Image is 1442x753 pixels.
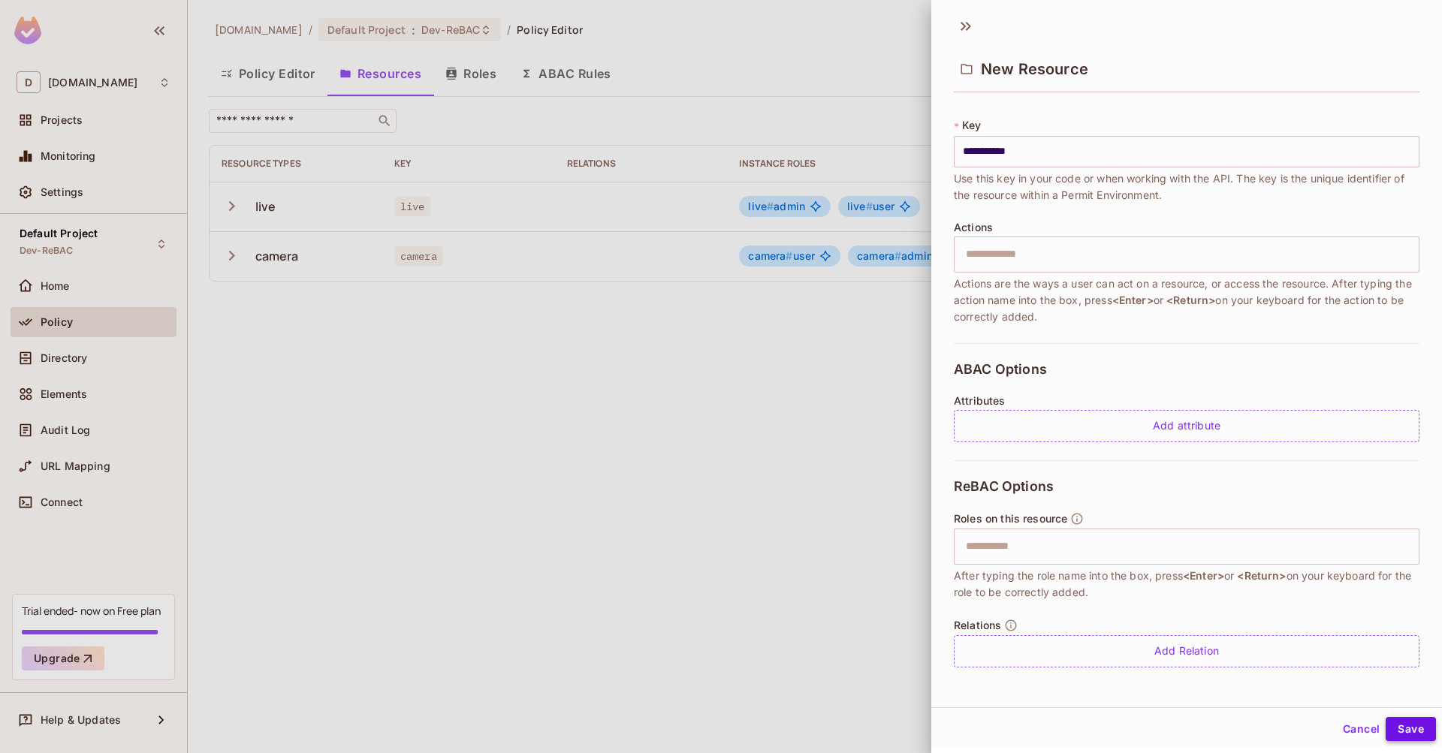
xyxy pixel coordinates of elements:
[954,635,1419,667] div: Add Relation
[1237,569,1286,582] span: <Return>
[954,395,1006,407] span: Attributes
[954,276,1419,325] span: Actions are the ways a user can act on a resource, or access the resource. After typing the actio...
[954,479,1054,494] span: ReBAC Options
[1112,294,1154,306] span: <Enter>
[1166,294,1215,306] span: <Return>
[962,119,981,131] span: Key
[954,568,1419,601] span: After typing the role name into the box, press or on your keyboard for the role to be correctly a...
[1386,717,1436,741] button: Save
[981,60,1088,78] span: New Resource
[954,221,993,233] span: Actions
[954,170,1419,203] span: Use this key in your code or when working with the API. The key is the unique identifier of the r...
[954,619,1001,631] span: Relations
[1337,717,1386,741] button: Cancel
[1183,569,1224,582] span: <Enter>
[954,513,1067,525] span: Roles on this resource
[954,410,1419,442] div: Add attribute
[954,362,1047,377] span: ABAC Options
